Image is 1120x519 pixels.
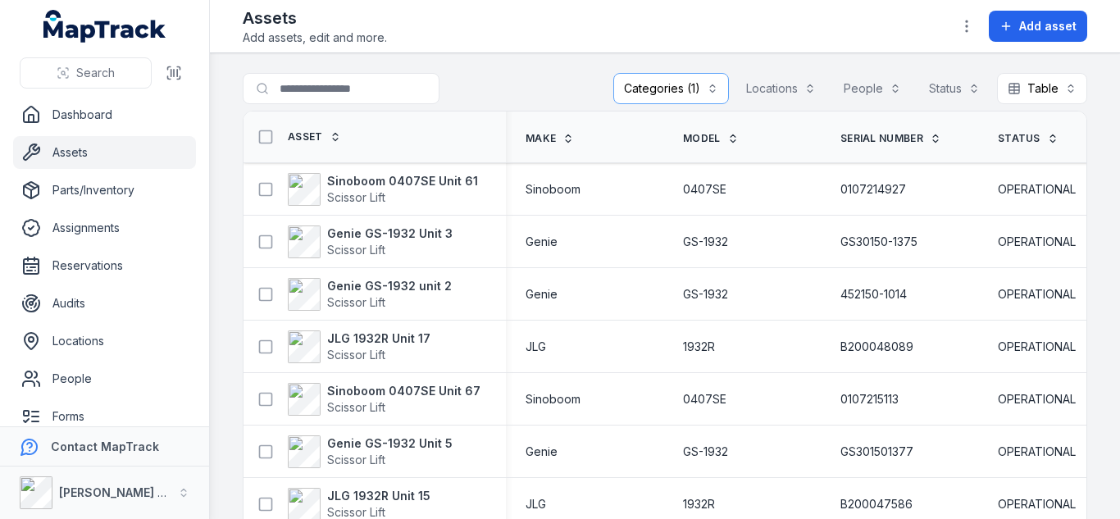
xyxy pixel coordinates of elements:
[840,132,923,145] span: Serial Number
[840,339,913,355] span: B200048089
[243,30,387,46] span: Add assets, edit and more.
[13,249,196,282] a: Reservations
[998,234,1076,250] span: OPERATIONAL
[998,496,1076,512] span: OPERATIONAL
[526,234,558,250] span: Genie
[13,400,196,433] a: Forms
[918,73,990,104] button: Status
[327,505,385,519] span: Scissor Lift
[327,295,385,309] span: Scissor Lift
[683,132,739,145] a: Model
[288,173,478,206] a: Sinoboom 0407SE Unit 61Scissor Lift
[840,234,917,250] span: GS30150-1375
[683,444,728,460] span: GS-1932
[683,132,721,145] span: Model
[288,435,453,468] a: Genie GS-1932 Unit 5Scissor Lift
[840,132,941,145] a: Serial Number
[840,444,913,460] span: GS301501377
[526,339,546,355] span: JLG
[998,391,1076,407] span: OPERATIONAL
[683,339,715,355] span: 1932R
[998,132,1059,145] a: Status
[683,496,715,512] span: 1932R
[613,73,729,104] button: Categories (1)
[288,130,341,143] a: Asset
[526,132,556,145] span: Make
[327,383,480,399] strong: Sinoboom 0407SE Unit 67
[13,136,196,169] a: Assets
[13,325,196,357] a: Locations
[13,362,196,395] a: People
[327,488,430,504] strong: JLG 1932R Unit 15
[526,391,580,407] span: Sinoboom
[327,453,385,467] span: Scissor Lift
[526,286,558,303] span: Genie
[997,73,1087,104] button: Table
[327,190,385,204] span: Scissor Lift
[840,181,906,198] span: 0107214927
[288,330,430,363] a: JLG 1932R Unit 17Scissor Lift
[43,10,166,43] a: MapTrack
[327,435,453,452] strong: Genie GS-1932 Unit 5
[526,181,580,198] span: Sinoboom
[735,73,826,104] button: Locations
[327,243,385,257] span: Scissor Lift
[288,383,480,416] a: Sinoboom 0407SE Unit 67Scissor Lift
[683,181,726,198] span: 0407SE
[998,339,1076,355] span: OPERATIONAL
[327,225,453,242] strong: Genie GS-1932 Unit 3
[683,286,728,303] span: GS-1932
[998,181,1076,198] span: OPERATIONAL
[288,130,323,143] span: Asset
[51,439,159,453] strong: Contact MapTrack
[526,496,546,512] span: JLG
[76,65,115,81] span: Search
[998,286,1076,303] span: OPERATIONAL
[20,57,152,89] button: Search
[683,391,726,407] span: 0407SE
[327,400,385,414] span: Scissor Lift
[327,278,452,294] strong: Genie GS-1932 unit 2
[243,7,387,30] h2: Assets
[989,11,1087,42] button: Add asset
[288,225,453,258] a: Genie GS-1932 Unit 3Scissor Lift
[13,98,196,131] a: Dashboard
[1019,18,1077,34] span: Add asset
[59,485,173,499] strong: [PERSON_NAME] Air
[998,132,1040,145] span: Status
[327,173,478,189] strong: Sinoboom 0407SE Unit 61
[327,330,430,347] strong: JLG 1932R Unit 17
[288,278,452,311] a: Genie GS-1932 unit 2Scissor Lift
[833,73,912,104] button: People
[526,132,574,145] a: Make
[840,496,913,512] span: B200047586
[13,287,196,320] a: Audits
[13,174,196,207] a: Parts/Inventory
[327,348,385,362] span: Scissor Lift
[526,444,558,460] span: Genie
[683,234,728,250] span: GS-1932
[840,391,899,407] span: 0107215113
[998,444,1076,460] span: OPERATIONAL
[840,286,907,303] span: 452150-1014
[13,212,196,244] a: Assignments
